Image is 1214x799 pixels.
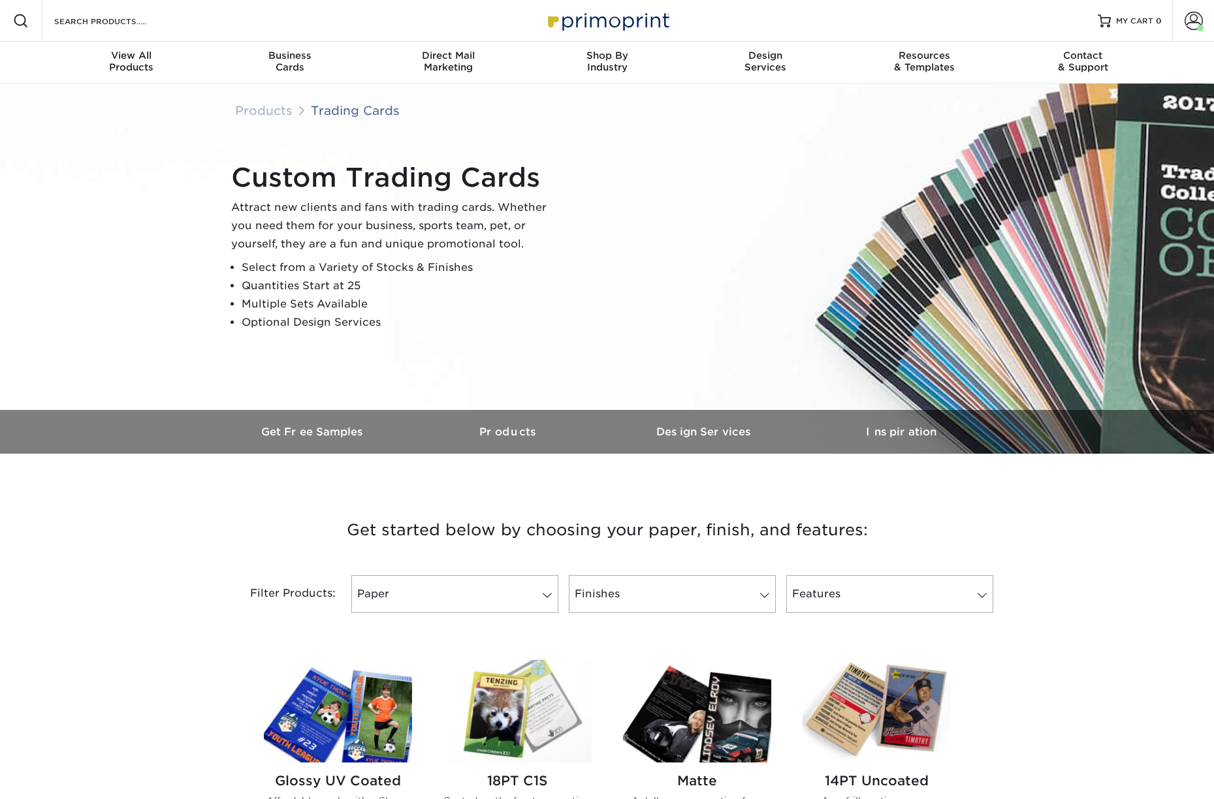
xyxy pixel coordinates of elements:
[52,42,211,84] a: View AllProducts
[411,426,607,438] h3: Products
[369,50,528,73] div: Marketing
[264,773,412,789] h2: Glossy UV Coated
[210,50,369,73] div: Cards
[369,42,528,84] a: Direct MailMarketing
[242,258,558,277] li: Select from a Variety of Stocks & Finishes
[242,295,558,313] li: Multiple Sets Available
[803,660,951,762] img: 14PT Uncoated Trading Cards
[411,410,607,454] a: Products
[803,410,999,454] a: Inspiration
[845,42,1004,84] a: Resources& Templates
[528,50,686,61] span: Shop By
[225,501,989,559] h3: Get started below by choosing your paper, finish, and features:
[528,42,686,84] a: Shop ByIndustry
[264,660,412,762] img: Glossy UV Coated Trading Cards
[443,773,592,789] h2: 18PT C1S
[686,42,845,84] a: DesignServices
[235,103,293,117] a: Products
[542,7,673,35] img: Primoprint
[216,426,411,438] h3: Get Free Samples
[607,410,803,454] a: Design Services
[1004,50,1162,61] span: Contact
[351,575,558,613] a: Paper
[845,50,1004,73] div: & Templates
[623,773,771,789] h2: Matte
[1004,50,1162,73] div: & Support
[443,660,592,762] img: 18PT C1S Trading Cards
[786,575,993,613] a: Features
[210,42,369,84] a: BusinessCards
[369,50,528,61] span: Direct Mail
[242,277,558,295] li: Quantities Start at 25
[53,13,180,29] input: SEARCH PRODUCTS.....
[52,50,211,73] div: Products
[1004,42,1162,84] a: Contact& Support
[210,50,369,61] span: Business
[803,773,951,789] h2: 14PT Uncoated
[607,426,803,438] h3: Design Services
[216,575,346,613] div: Filter Products:
[216,410,411,454] a: Get Free Samples
[1116,16,1153,27] span: MY CART
[231,198,558,253] p: Attract new clients and fans with trading cards. Whether you need them for your business, sports ...
[686,50,845,61] span: Design
[311,103,400,117] a: Trading Cards
[242,313,558,332] li: Optional Design Services
[1156,16,1162,25] span: 0
[803,426,999,438] h3: Inspiration
[623,660,771,762] img: Matte Trading Cards
[231,162,558,193] h1: Custom Trading Cards
[686,50,845,73] div: Services
[845,50,1004,61] span: Resources
[569,575,776,613] a: Finishes
[528,50,686,73] div: Industry
[52,50,211,61] span: View All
